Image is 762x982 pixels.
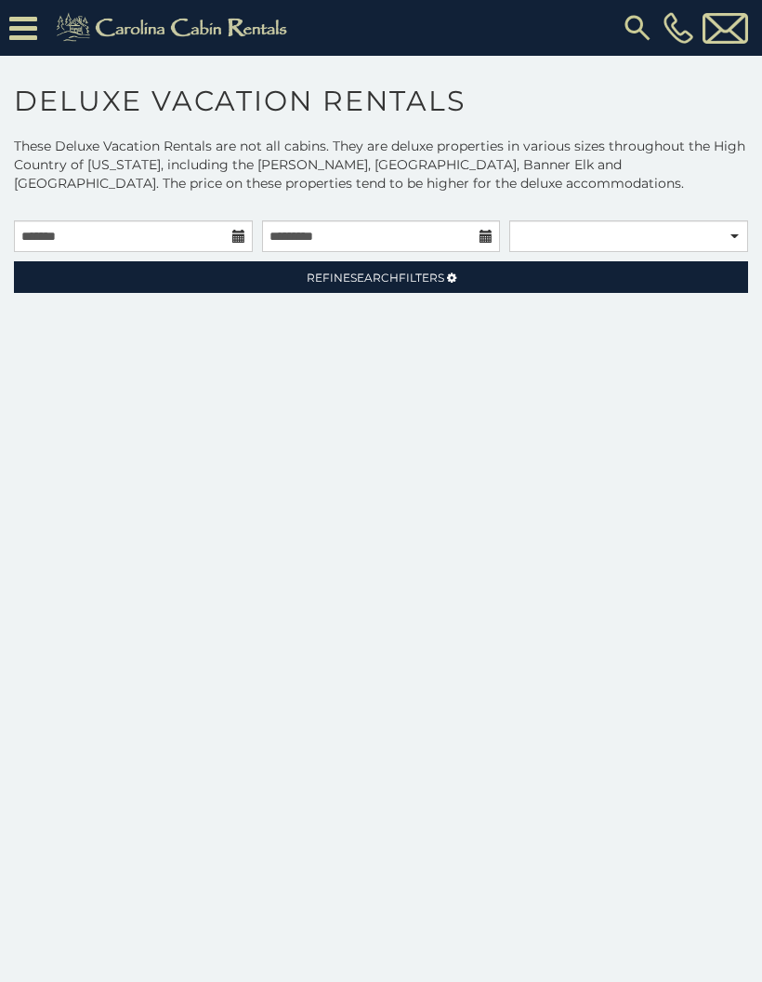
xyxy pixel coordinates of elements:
span: Search [350,271,399,285]
img: Khaki-logo.png [46,9,303,46]
a: RefineSearchFilters [14,261,748,293]
img: search-regular.svg [621,11,654,45]
span: Refine Filters [307,271,444,285]
a: [PHONE_NUMBER] [659,12,698,44]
